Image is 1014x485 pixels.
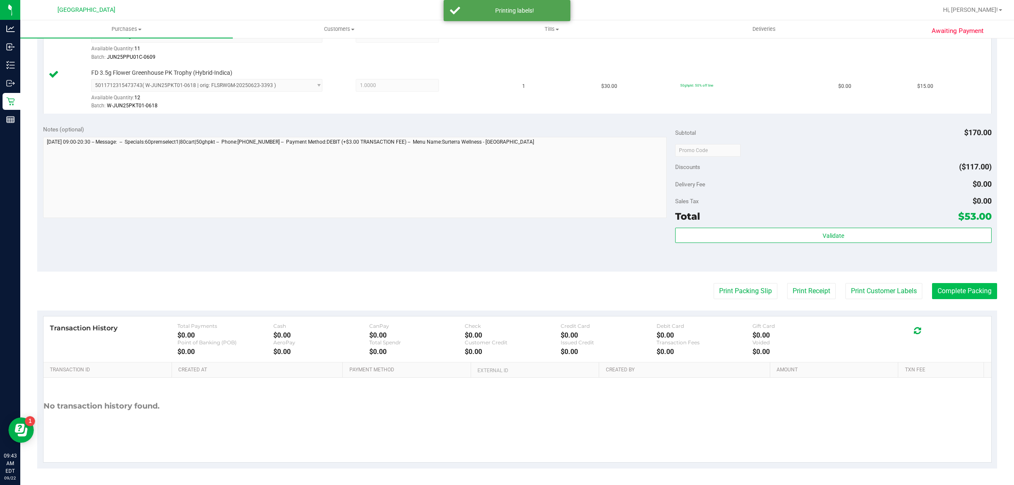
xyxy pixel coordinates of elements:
[658,20,870,38] a: Deliveries
[177,323,273,329] div: Total Payments
[91,69,232,77] span: FD 3.5g Flower Greenhouse PK Trophy (Hybrid-Indica)
[44,378,160,435] div: No transaction history found.
[561,331,657,339] div: $0.00
[178,367,339,373] a: Created At
[177,339,273,346] div: Point of Banking (POB)
[465,6,564,15] div: Printing labels!
[752,339,848,346] div: Voided
[905,367,981,373] a: Txn Fee
[657,331,752,339] div: $0.00
[6,61,15,69] inline-svg: Inventory
[107,103,158,109] span: W-JUN25PKT01-0618
[973,180,992,188] span: $0.00
[6,115,15,124] inline-svg: Reports
[657,339,752,346] div: Transaction Fees
[675,181,705,188] span: Delivery Fee
[561,339,657,346] div: Issued Credit
[823,232,844,239] span: Validate
[233,25,445,33] span: Customers
[91,103,106,109] span: Batch:
[917,82,933,90] span: $15.00
[4,475,16,481] p: 09/22
[6,97,15,106] inline-svg: Retail
[6,25,15,33] inline-svg: Analytics
[8,417,34,443] iframe: Resource center
[446,25,657,33] span: Tills
[675,159,700,174] span: Discounts
[959,162,992,171] span: ($117.00)
[845,283,922,299] button: Print Customer Labels
[657,348,752,356] div: $0.00
[4,452,16,475] p: 09:43 AM EDT
[273,331,369,339] div: $0.00
[606,367,767,373] a: Created By
[714,283,777,299] button: Print Packing Slip
[273,348,369,356] div: $0.00
[25,416,35,426] iframe: Resource center unread badge
[134,95,140,101] span: 12
[561,323,657,329] div: Credit Card
[20,25,233,33] span: Purchases
[177,348,273,356] div: $0.00
[958,210,992,222] span: $53.00
[57,6,115,14] span: [GEOGRAPHIC_DATA]
[273,339,369,346] div: AeroPay
[675,144,741,157] input: Promo Code
[973,196,992,205] span: $0.00
[561,348,657,356] div: $0.00
[134,46,140,52] span: 11
[445,20,658,38] a: Tills
[50,367,169,373] a: Transaction ID
[943,6,998,13] span: Hi, [PERSON_NAME]!
[675,129,696,136] span: Subtotal
[838,82,851,90] span: $0.00
[741,25,787,33] span: Deliveries
[369,323,465,329] div: CanPay
[680,83,713,87] span: 50ghpkt: 50% off line
[91,54,106,60] span: Batch:
[91,92,335,108] div: Available Quantity:
[465,339,561,346] div: Customer Credit
[675,210,700,222] span: Total
[787,283,836,299] button: Print Receipt
[20,20,233,38] a: Purchases
[752,348,848,356] div: $0.00
[43,126,84,133] span: Notes (optional)
[369,331,465,339] div: $0.00
[6,43,15,51] inline-svg: Inbound
[675,198,699,204] span: Sales Tax
[177,331,273,339] div: $0.00
[233,20,445,38] a: Customers
[107,54,155,60] span: JUN25PPU01C-0609
[471,362,599,378] th: External ID
[522,82,525,90] span: 1
[6,79,15,87] inline-svg: Outbound
[465,323,561,329] div: Check
[273,323,369,329] div: Cash
[932,283,997,299] button: Complete Packing
[601,82,617,90] span: $30.00
[777,367,895,373] a: Amount
[465,331,561,339] div: $0.00
[465,348,561,356] div: $0.00
[349,367,468,373] a: Payment Method
[91,43,335,59] div: Available Quantity:
[752,331,848,339] div: $0.00
[369,339,465,346] div: Total Spendr
[752,323,848,329] div: Gift Card
[369,348,465,356] div: $0.00
[932,26,984,36] span: Awaiting Payment
[964,128,992,137] span: $170.00
[675,228,991,243] button: Validate
[657,323,752,329] div: Debit Card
